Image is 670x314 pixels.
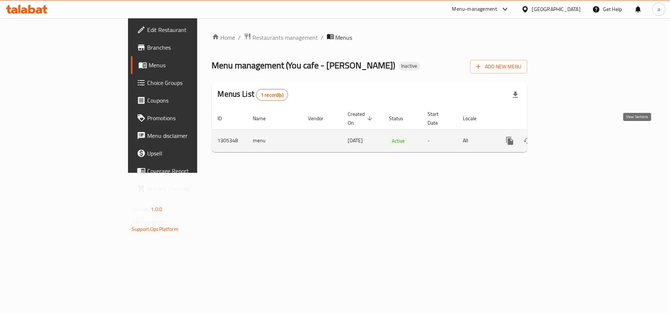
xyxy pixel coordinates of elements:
[131,74,240,92] a: Choice Groups
[501,132,519,150] button: more
[147,96,234,105] span: Coupons
[348,136,363,145] span: [DATE]
[131,127,240,144] a: Menu disclaimer
[247,129,302,152] td: menu
[532,5,581,13] div: [GEOGRAPHIC_DATA]
[131,21,240,39] a: Edit Restaurant
[389,114,413,123] span: Status
[132,217,166,226] span: Get support on:
[131,92,240,109] a: Coupons
[389,137,408,145] span: Active
[212,57,396,74] span: Menu management ( You cafe - [PERSON_NAME] )
[131,39,240,56] a: Branches
[253,33,318,42] span: Restaurants management
[147,131,234,140] span: Menu disclaimer
[256,92,288,99] span: 1 record(s)
[132,224,178,234] a: Support.OpsPlatform
[398,63,421,69] span: Inactive
[422,129,457,152] td: -
[398,62,421,71] div: Inactive
[151,204,162,214] span: 1.0.0
[308,114,333,123] span: Vendor
[212,33,527,42] nav: breadcrumb
[452,5,497,14] div: Menu-management
[131,162,240,180] a: Coverage Report
[132,204,150,214] span: Version:
[147,25,234,34] span: Edit Restaurant
[149,61,234,69] span: Menus
[147,167,234,175] span: Coverage Report
[147,114,234,122] span: Promotions
[463,114,486,123] span: Locale
[336,33,352,42] span: Menus
[212,107,578,152] table: enhanced table
[321,33,324,42] li: /
[147,184,234,193] span: Grocery Checklist
[428,110,449,127] span: Start Date
[131,180,240,197] a: Grocery Checklist
[519,132,536,150] button: Change Status
[218,89,288,101] h2: Menus List
[131,56,240,74] a: Menus
[495,107,578,130] th: Actions
[244,33,318,42] a: Restaurants management
[476,62,521,71] span: Add New Menu
[253,114,276,123] span: Name
[147,78,234,87] span: Choice Groups
[131,144,240,162] a: Upsell
[470,60,527,74] button: Add New Menu
[256,89,288,101] div: Total records count
[218,114,232,123] span: ID
[147,43,234,52] span: Branches
[457,129,495,152] td: All
[657,5,660,13] span: a
[131,109,240,127] a: Promotions
[348,110,375,127] span: Created On
[507,86,524,104] div: Export file
[147,149,234,158] span: Upsell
